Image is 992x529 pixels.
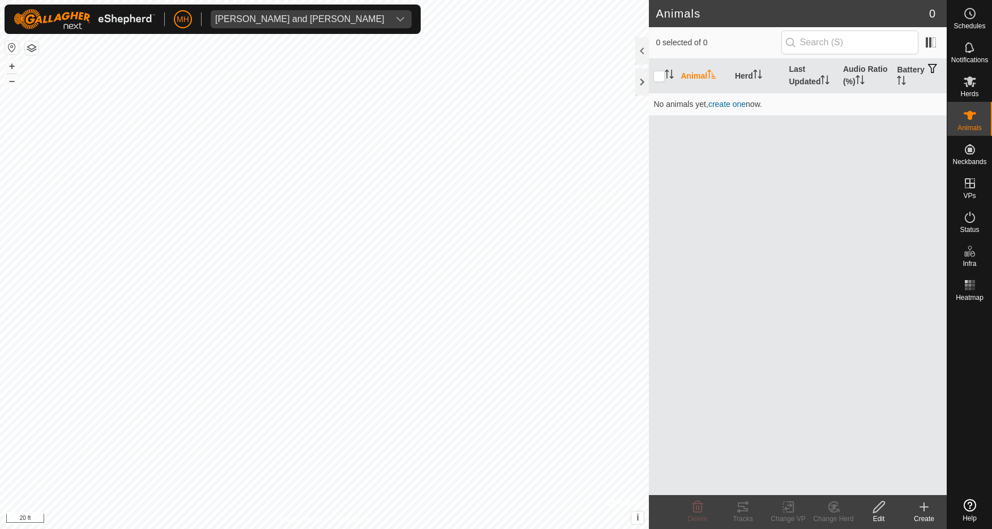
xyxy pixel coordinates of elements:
div: Edit [856,514,901,524]
span: Notifications [951,57,988,63]
button: Reset Map [5,41,19,54]
th: Last Updated [784,59,839,93]
span: Status [960,226,979,233]
span: MH [177,14,189,25]
button: + [5,59,19,73]
button: – [5,74,19,88]
a: Contact Us [336,514,369,524]
a: Privacy Policy [280,514,322,524]
span: Schedules [953,23,985,29]
p-sorticon: Activate to sort [856,77,865,86]
img: Gallagher Logo [14,9,155,29]
span: Rick and Mary Hebbard [211,10,389,28]
div: dropdown trigger [389,10,412,28]
span: Animals [957,124,982,131]
button: i [631,511,644,524]
span: 0 [929,5,935,22]
div: [PERSON_NAME] and [PERSON_NAME] [215,15,384,24]
h2: Animals [656,7,929,20]
td: No animals yet, now. [649,93,947,115]
p-sorticon: Activate to sort [820,77,829,86]
input: Search (S) [781,31,918,54]
span: create one [708,100,746,109]
p-sorticon: Activate to sort [897,78,906,87]
th: Herd [730,59,785,93]
div: Create [901,514,947,524]
div: Change VP [766,514,811,524]
p-sorticon: Activate to sort [753,71,762,80]
span: Delete [688,515,708,523]
th: Animal [676,59,730,93]
span: i [636,513,639,522]
span: Help [963,515,977,522]
p-sorticon: Activate to sort [665,71,674,80]
a: Help [947,494,992,526]
th: Audio Ratio (%) [839,59,893,93]
span: Neckbands [952,158,986,165]
span: 0 selected of 0 [656,37,781,49]
button: Map Layers [25,41,39,55]
th: Battery [892,59,947,93]
span: Infra [963,260,976,267]
div: Tracks [720,514,766,524]
span: VPs [963,192,976,199]
p-sorticon: Activate to sort [707,71,716,80]
span: Herds [960,91,978,97]
div: Change Herd [811,514,856,524]
span: Heatmap [956,294,984,301]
